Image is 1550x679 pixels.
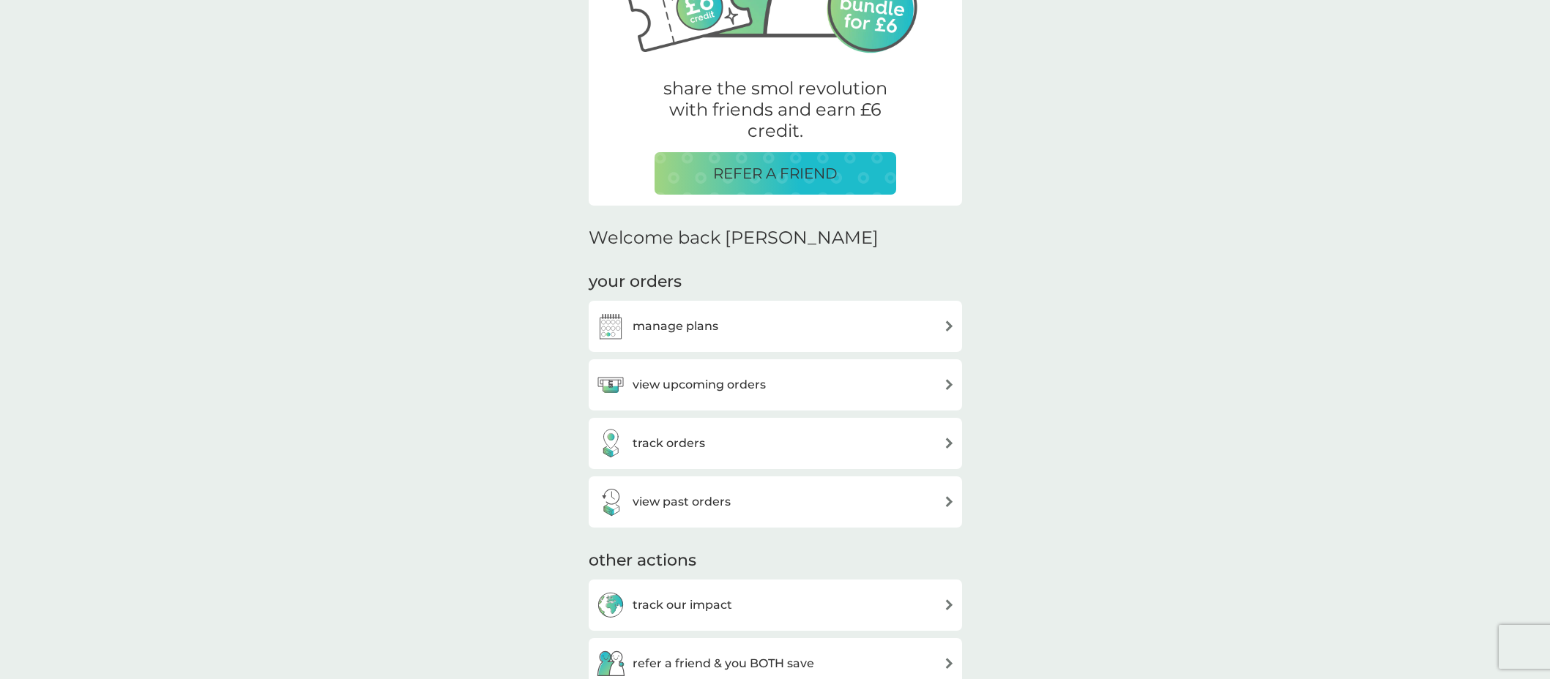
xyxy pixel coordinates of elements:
[944,320,955,331] img: arrow right
[944,599,955,610] img: arrow right
[944,658,955,669] img: arrow right
[589,271,682,293] h3: your orders
[633,434,705,453] h3: track orders
[633,375,766,394] h3: view upcoming orders
[589,549,696,572] h3: other actions
[713,162,838,185] p: REFER A FRIEND
[944,438,955,449] img: arrow right
[655,78,896,141] p: share the smol revolution with friends and earn £6 credit.
[633,317,718,336] h3: manage plans
[655,152,896,195] button: REFER A FRIEND
[633,596,732,615] h3: track our impact
[589,228,879,249] h2: Welcome back [PERSON_NAME]
[633,492,731,511] h3: view past orders
[944,496,955,507] img: arrow right
[944,379,955,390] img: arrow right
[633,654,814,673] h3: refer a friend & you BOTH save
